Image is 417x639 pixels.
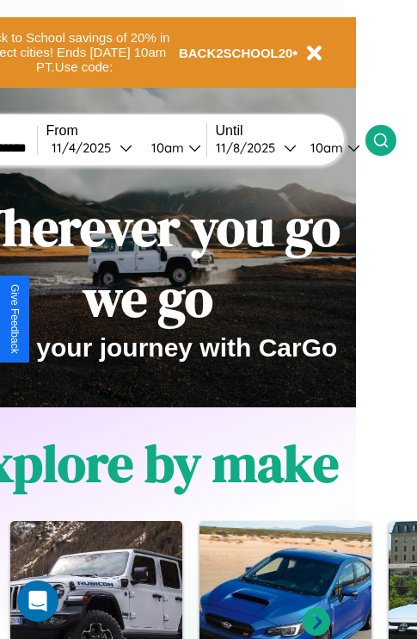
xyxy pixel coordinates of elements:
button: 11/4/2025 [46,139,138,157]
div: 10am [143,140,188,156]
b: BACK2SCHOOL20 [179,46,293,60]
button: 10am [138,139,206,157]
div: 11 / 8 / 2025 [216,140,284,156]
div: 10am [302,140,347,156]
label: Until [216,123,365,139]
label: From [46,123,206,139]
div: Open Intercom Messenger [17,580,58,622]
button: 10am [297,139,365,157]
div: 11 / 4 / 2025 [52,140,120,156]
div: Give Feedback [9,284,21,354]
